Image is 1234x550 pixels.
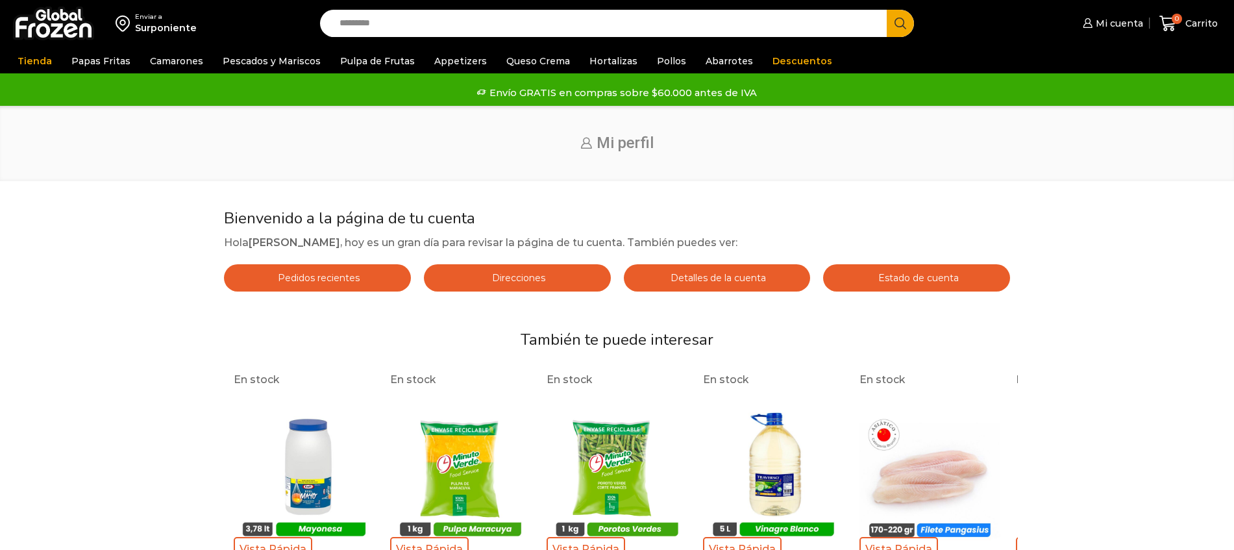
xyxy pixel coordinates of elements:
[887,10,914,37] button: Search button
[823,264,1010,292] a: Estado de cuenta
[216,49,327,73] a: Pescados y Mariscos
[859,371,1000,388] p: En stock
[703,371,844,388] p: En stock
[875,272,959,284] span: Estado de cuenta
[65,49,137,73] a: Papas Fritas
[521,329,713,350] span: También te puede interesar
[624,264,811,292] a: Detalles de la cuenta
[1172,14,1182,24] span: 0
[583,49,644,73] a: Hortalizas
[1092,17,1143,30] span: Mi cuenta
[428,49,493,73] a: Appetizers
[667,272,766,284] span: Detalles de la cuenta
[116,12,135,34] img: address-field-icon.svg
[234,371,375,388] p: En stock
[135,21,197,34] div: Surponiente
[1182,17,1218,30] span: Carrito
[334,49,421,73] a: Pulpa de Frutas
[249,236,340,249] strong: [PERSON_NAME]
[424,264,611,292] a: Direcciones
[143,49,210,73] a: Camarones
[500,49,576,73] a: Queso Crema
[224,208,475,229] span: Bienvenido a la página de tu cuenta
[390,371,531,388] p: En stock
[1080,10,1143,36] a: Mi cuenta
[489,272,545,284] span: Direcciones
[766,49,839,73] a: Descuentos
[1156,8,1221,39] a: 0 Carrito
[224,234,1010,251] p: Hola , hoy es un gran día para revisar la página de tu cuenta. También puedes ver:
[224,264,411,292] a: Pedidos recientes
[11,49,58,73] a: Tienda
[547,371,687,388] p: En stock
[275,272,360,284] span: Pedidos recientes
[597,134,654,152] span: Mi perfil
[135,12,197,21] div: Enviar a
[699,49,759,73] a: Abarrotes
[650,49,693,73] a: Pollos
[1016,371,1157,388] p: En stock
